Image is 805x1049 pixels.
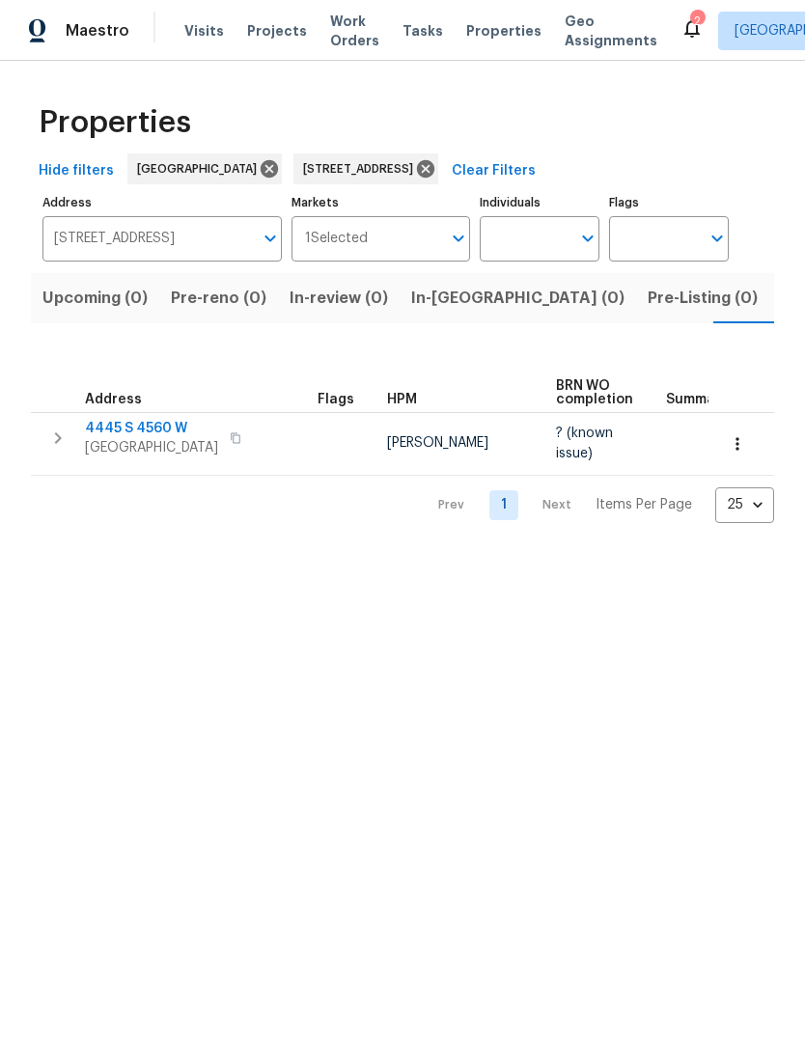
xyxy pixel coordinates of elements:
[247,21,307,41] span: Projects
[480,197,599,208] label: Individuals
[444,153,543,189] button: Clear Filters
[452,159,536,183] span: Clear Filters
[690,12,704,31] div: 2
[445,225,472,252] button: Open
[420,487,774,523] nav: Pagination Navigation
[291,197,471,208] label: Markets
[489,490,518,520] a: Goto page 1
[305,231,368,247] span: 1 Selected
[648,285,758,312] span: Pre-Listing (0)
[42,197,282,208] label: Address
[596,495,692,514] p: Items Per Page
[31,153,122,189] button: Hide filters
[666,393,729,406] span: Summary
[609,197,729,208] label: Flags
[66,21,129,41] span: Maestro
[184,21,224,41] span: Visits
[85,419,218,438] span: 4445 S 4560 W
[257,225,284,252] button: Open
[387,436,488,450] span: [PERSON_NAME]
[411,285,625,312] span: In-[GEOGRAPHIC_DATA] (0)
[704,225,731,252] button: Open
[85,393,142,406] span: Address
[402,24,443,38] span: Tasks
[137,159,264,179] span: [GEOGRAPHIC_DATA]
[574,225,601,252] button: Open
[39,113,191,132] span: Properties
[330,12,379,50] span: Work Orders
[293,153,438,184] div: [STREET_ADDRESS]
[466,21,541,41] span: Properties
[565,12,657,50] span: Geo Assignments
[127,153,282,184] div: [GEOGRAPHIC_DATA]
[387,393,417,406] span: HPM
[85,438,218,457] span: [GEOGRAPHIC_DATA]
[556,379,633,406] span: BRN WO completion
[303,159,421,179] span: [STREET_ADDRESS]
[290,285,388,312] span: In-review (0)
[556,427,613,459] span: ? (known issue)
[39,159,114,183] span: Hide filters
[318,393,354,406] span: Flags
[715,480,774,530] div: 25
[171,285,266,312] span: Pre-reno (0)
[42,285,148,312] span: Upcoming (0)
